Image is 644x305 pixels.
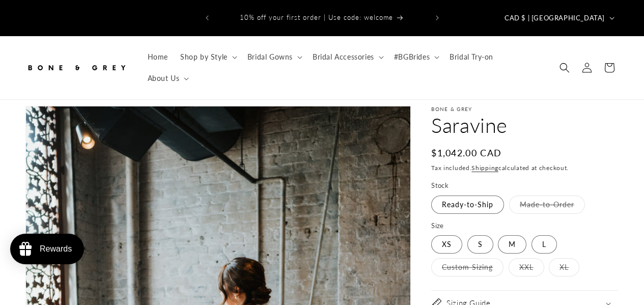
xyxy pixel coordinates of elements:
[394,52,430,62] span: #BGBrides
[509,196,585,214] label: Made-to-Order
[531,235,557,254] label: L
[498,235,526,254] label: M
[431,196,504,214] label: Ready-to-Ship
[467,235,493,254] label: S
[431,258,503,276] label: Custom Sizing
[431,163,619,173] div: Tax included. calculated at checkout.
[549,258,579,276] label: XL
[22,52,131,82] a: Bone and Grey Bridal
[509,258,544,276] label: XXL
[25,57,127,79] img: Bone and Grey Bridal
[313,52,374,62] span: Bridal Accessories
[450,52,493,62] span: Bridal Try-on
[426,8,449,27] button: Next announcement
[40,244,72,254] div: Rewards
[241,46,306,68] summary: Bridal Gowns
[240,13,393,21] span: 10% off your first order | Use code: welcome
[247,52,293,62] span: Bridal Gowns
[431,146,501,160] span: $1,042.00 CAD
[471,164,498,172] a: Shipping
[443,46,499,68] a: Bridal Try-on
[388,46,443,68] summary: #BGBrides
[174,46,241,68] summary: Shop by Style
[148,52,168,62] span: Home
[498,8,619,27] button: CAD $ | [GEOGRAPHIC_DATA]
[148,74,180,83] span: About Us
[431,235,462,254] label: XS
[431,112,619,138] h1: Saravine
[431,106,619,112] p: Bone & Grey
[431,221,445,231] legend: Size
[142,68,193,89] summary: About Us
[196,8,218,27] button: Previous announcement
[505,13,605,23] span: CAD $ | [GEOGRAPHIC_DATA]
[553,57,576,79] summary: Search
[142,46,174,68] a: Home
[431,181,450,191] legend: Stock
[306,46,388,68] summary: Bridal Accessories
[180,52,228,62] span: Shop by Style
